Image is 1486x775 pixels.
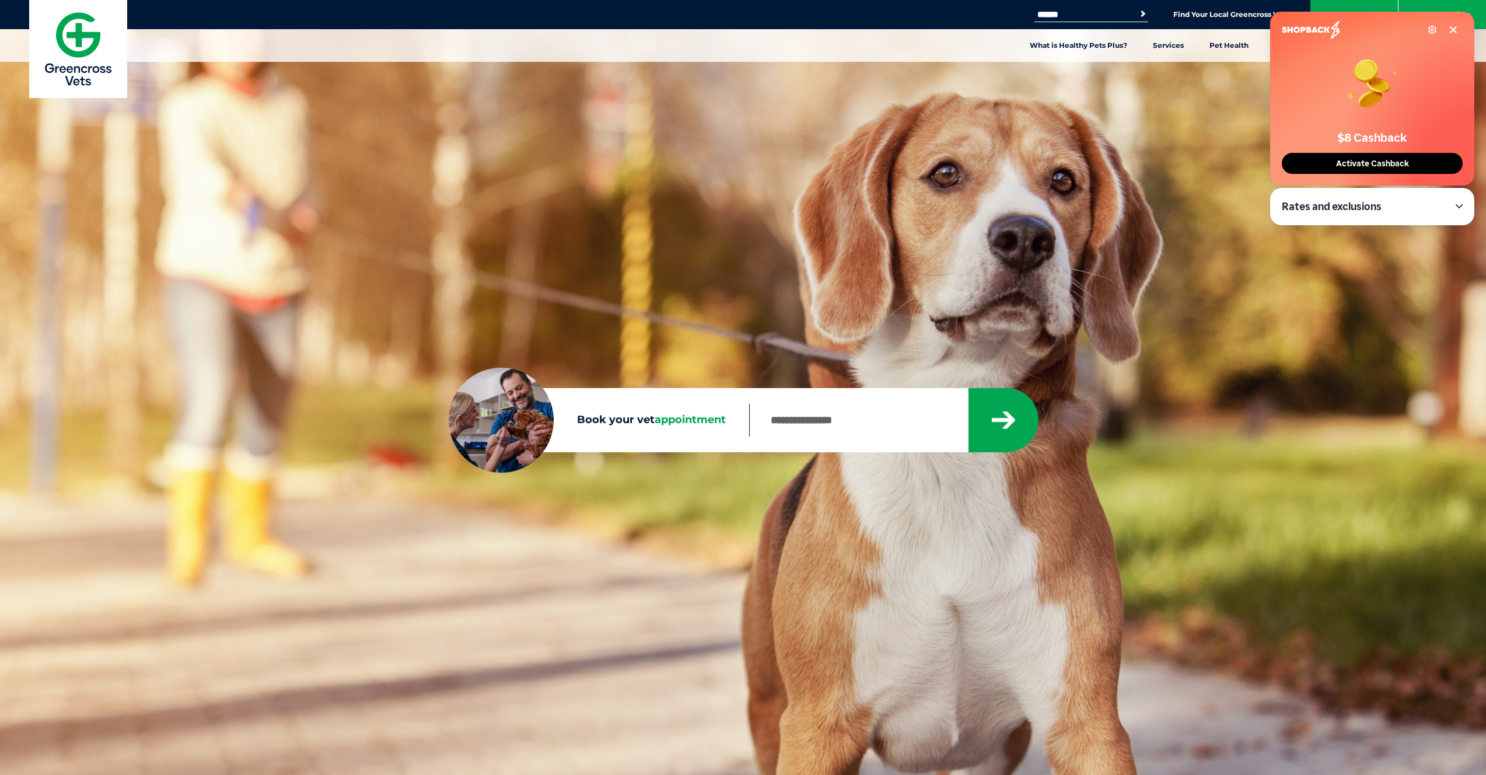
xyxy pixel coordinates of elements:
a: Pet Health [1197,29,1261,62]
a: Pet Articles [1261,29,1330,62]
a: Find Your Local Greencross Vet [1173,10,1285,19]
label: Book your vet [449,411,749,429]
a: What is Healthy Pets Plus? [1017,29,1140,62]
a: Services [1140,29,1197,62]
span: appointment [655,413,726,426]
button: Search [1137,8,1149,20]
